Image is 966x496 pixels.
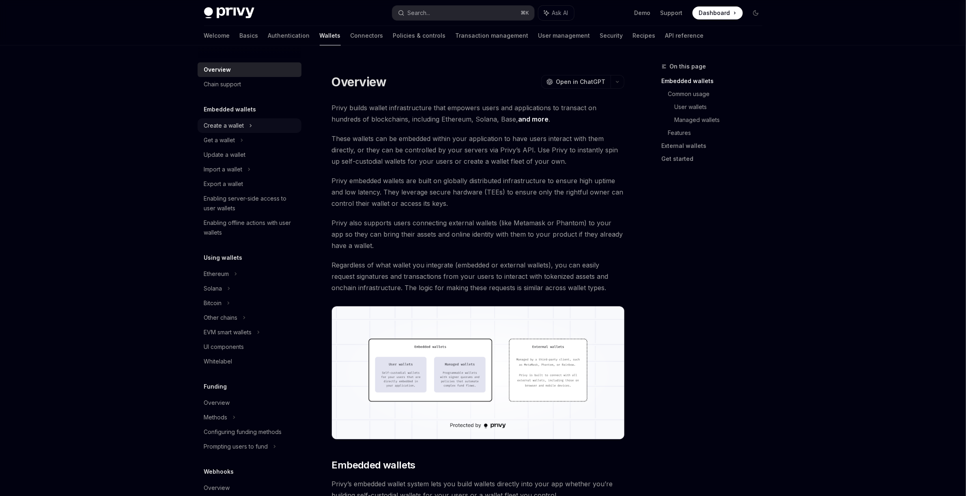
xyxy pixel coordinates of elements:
[408,8,430,18] div: Search...
[675,113,769,126] a: Managed wallets
[204,165,243,174] div: Import a wallet
[198,177,301,191] a: Export a wallet
[204,284,222,293] div: Solana
[332,75,387,89] h1: Overview
[332,175,624,209] span: Privy embedded wallets are built on globally distributed infrastructure to ensure high uptime and...
[204,298,222,308] div: Bitcoin
[351,26,383,45] a: Connectors
[198,340,301,354] a: UI components
[204,442,268,451] div: Prompting users to fund
[662,75,769,88] a: Embedded wallets
[198,396,301,410] a: Overview
[204,483,230,493] div: Overview
[699,9,730,17] span: Dashboard
[521,10,529,16] span: ⌘ K
[662,139,769,152] a: External wallets
[240,26,258,45] a: Basics
[198,148,301,162] a: Update a wallet
[204,398,230,408] div: Overview
[204,179,243,189] div: Export a wallet
[204,357,232,366] div: Whitelabel
[204,253,243,263] h5: Using wallets
[198,425,301,439] a: Configuring funding methods
[552,9,568,17] span: Ask AI
[204,79,241,89] div: Chain support
[198,191,301,216] a: Enabling server-side access to user wallets
[204,135,235,145] div: Get a wallet
[204,7,254,19] img: dark logo
[198,77,301,92] a: Chain support
[204,269,229,279] div: Ethereum
[633,26,656,45] a: Recipes
[332,217,624,251] span: Privy also supports users connecting external wallets (like Metamask or Phantom) to your app so t...
[204,313,238,323] div: Other chains
[662,152,769,165] a: Get started
[668,88,769,100] a: Common usage
[518,115,549,124] a: and more
[204,26,230,45] a: Welcome
[204,413,228,422] div: Methods
[204,121,244,130] div: Create a wallet
[204,382,227,391] h5: Funding
[204,194,297,213] div: Enabling server-side access to user wallets
[198,354,301,369] a: Whitelabel
[268,26,310,45] a: Authentication
[538,26,590,45] a: User management
[456,26,529,45] a: Transaction management
[635,9,651,17] a: Demo
[670,62,706,71] span: On this page
[332,133,624,167] span: These wallets can be embedded within your application to have users interact with them directly, ...
[204,327,252,337] div: EVM smart wallets
[204,342,244,352] div: UI components
[668,126,769,139] a: Features
[332,459,415,472] span: Embedded wallets
[538,6,574,20] button: Ask AI
[665,26,704,45] a: API reference
[392,6,534,20] button: Search...⌘K
[332,306,624,439] img: images/walletoverview.png
[198,62,301,77] a: Overview
[204,467,234,477] h5: Webhooks
[204,105,256,114] h5: Embedded wallets
[332,102,624,125] span: Privy builds wallet infrastructure that empowers users and applications to transact on hundreds o...
[749,6,762,19] button: Toggle dark mode
[332,259,624,293] span: Regardless of what wallet you integrate (embedded or external wallets), you can easily request si...
[204,427,282,437] div: Configuring funding methods
[393,26,446,45] a: Policies & controls
[320,26,341,45] a: Wallets
[660,9,683,17] a: Support
[198,481,301,495] a: Overview
[600,26,623,45] a: Security
[541,75,611,89] button: Open in ChatGPT
[556,78,606,86] span: Open in ChatGPT
[198,216,301,240] a: Enabling offline actions with user wallets
[693,6,743,19] a: Dashboard
[204,218,297,237] div: Enabling offline actions with user wallets
[204,150,246,160] div: Update a wallet
[204,65,231,75] div: Overview
[675,100,769,113] a: User wallets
